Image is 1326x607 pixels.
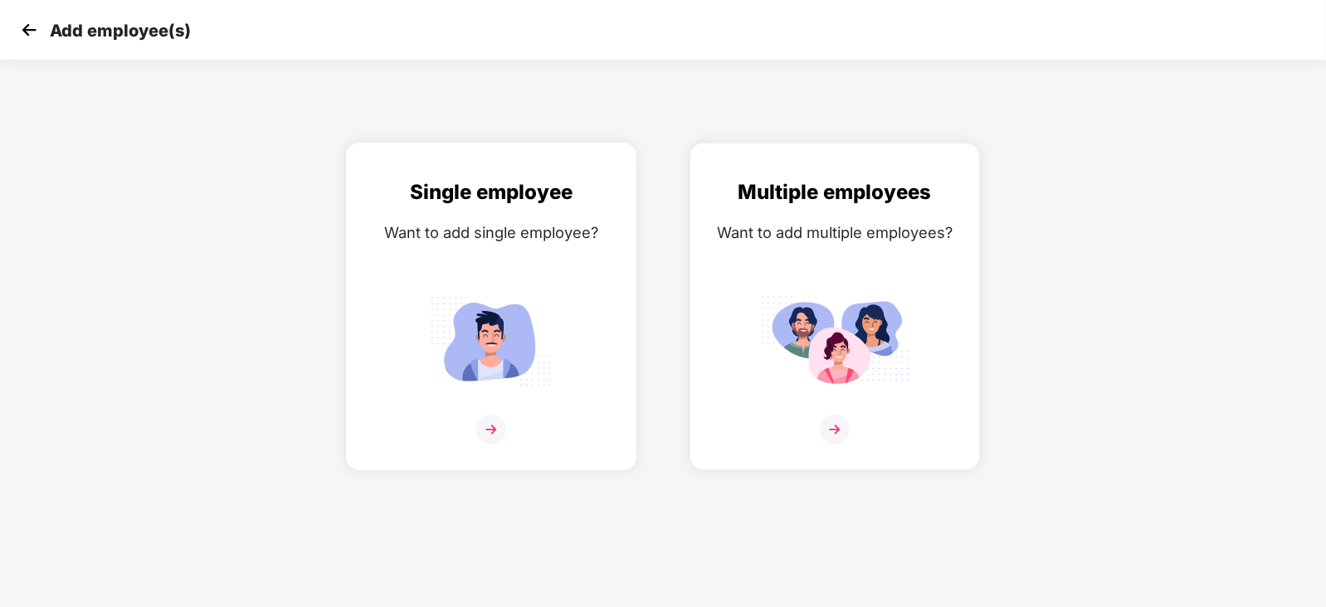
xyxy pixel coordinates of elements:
[363,221,619,245] div: Want to add single employee?
[707,221,963,245] div: Want to add multiple employees?
[17,17,41,42] img: svg+xml;base64,PHN2ZyB4bWxucz0iaHR0cDovL3d3dy53My5vcmcvMjAwMC9zdmciIHdpZHRoPSIzMCIgaGVpZ2h0PSIzMC...
[707,177,963,208] div: Multiple employees
[363,177,619,208] div: Single employee
[417,289,566,393] img: svg+xml;base64,PHN2ZyB4bWxucz0iaHR0cDovL3d3dy53My5vcmcvMjAwMC9zdmciIGlkPSJTaW5nbGVfZW1wbG95ZWUiIH...
[50,21,191,41] p: Add employee(s)
[760,289,909,393] img: svg+xml;base64,PHN2ZyB4bWxucz0iaHR0cDovL3d3dy53My5vcmcvMjAwMC9zdmciIGlkPSJNdWx0aXBsZV9lbXBsb3llZS...
[476,415,506,444] img: svg+xml;base64,PHN2ZyB4bWxucz0iaHR0cDovL3d3dy53My5vcmcvMjAwMC9zdmciIHdpZHRoPSIzNiIgaGVpZ2h0PSIzNi...
[820,415,850,444] img: svg+xml;base64,PHN2ZyB4bWxucz0iaHR0cDovL3d3dy53My5vcmcvMjAwMC9zdmciIHdpZHRoPSIzNiIgaGVpZ2h0PSIzNi...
